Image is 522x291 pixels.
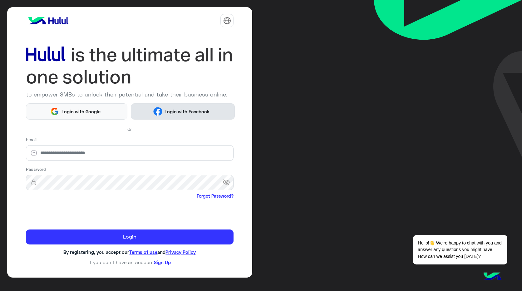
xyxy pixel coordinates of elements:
[63,249,129,255] span: By registering, you accept our
[26,103,127,119] button: Login with Google
[153,107,162,116] img: Facebook
[26,150,42,156] img: email
[50,107,59,116] img: Google
[26,44,234,88] img: hululLoginTitle_EN.svg
[197,193,234,199] a: Forgot Password?
[26,14,71,27] img: logo
[26,179,42,185] img: lock
[481,266,503,288] img: hulul-logo.png
[26,166,46,172] label: Password
[127,126,132,132] span: Or
[154,259,171,265] a: Sign Up
[26,90,234,99] p: to empower SMBs to unlock their potential and take their business online.
[26,200,121,225] iframe: reCAPTCHA
[59,108,103,115] span: Login with Google
[26,259,234,265] h6: If you don’t have an account
[162,108,212,115] span: Login with Facebook
[223,17,231,25] img: tab
[131,103,235,119] button: Login with Facebook
[26,136,37,143] label: Email
[157,249,165,255] span: and
[129,249,157,255] a: Terms of use
[165,249,196,255] a: Privacy Policy
[223,177,234,188] span: visibility_off
[413,235,507,264] span: Hello!👋 We're happy to chat with you and answer any questions you might have. How can we assist y...
[26,229,234,244] button: Login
